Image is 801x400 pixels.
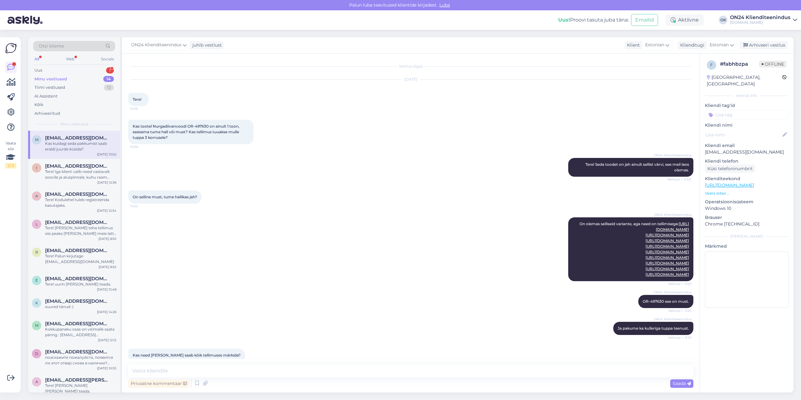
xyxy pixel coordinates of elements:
div: [DATE] [128,77,693,82]
span: d [35,351,38,356]
span: Ja pakume ka kulleriga tuppa teenust. [618,326,689,331]
p: Märkmed [705,243,788,250]
span: OR-497630 see on must. [643,299,689,304]
span: m [35,137,38,142]
div: Klienditugi [678,42,704,48]
p: Kliendi telefon [705,158,788,165]
span: f [710,63,713,67]
div: Tere! Iga klient valib need vastavalt soovile ja aluspinnale, kuhu raam soovitakse kinnitada. Par... [45,169,116,180]
span: Luba [437,2,452,8]
div: Kas kuidagi seda pakkumist saab eraldi juurde küsida? [45,141,116,152]
div: Tere! Palun kirjutage [EMAIL_ADDRESS][DOMAIN_NAME] [45,253,116,265]
div: Socials [100,55,115,63]
span: darinachud4@gmail.com [45,349,110,355]
div: Tiimi vestlused [34,84,65,91]
a: [URL][DOMAIN_NAME] [645,250,689,254]
span: 10:56 [130,144,154,149]
span: Nähtud ✓ 11:01 [668,335,691,340]
p: Brauser [705,214,788,221]
a: [URL][DOMAIN_NAME] [645,244,689,249]
div: OK [719,16,727,24]
input: Lisa tag [705,110,788,119]
div: [GEOGRAPHIC_DATA], [GEOGRAPHIC_DATA] [707,74,782,87]
span: rlausing@gmail.com [45,248,110,253]
div: Arhiveeritud [34,110,60,117]
div: Vaata siia [5,140,16,169]
span: r [35,250,38,255]
span: ON24 Klienditeenindus [131,42,181,48]
span: Saada [673,381,691,386]
div: [DATE] 14:26 [97,310,116,314]
div: [DATE] 8:52 [99,265,116,269]
p: Kliendi email [705,142,788,149]
span: Nähtud ✓ 11:01 [668,308,691,313]
div: Uus [34,67,42,73]
div: 14 [103,76,114,82]
div: позскажите пожалуйста, появится ли этот отвар снова в наличии? Обеденный стол Sierra Ø 120 cm (в ... [45,355,116,366]
span: a [35,194,38,198]
span: Kas tootel Nurgadiivanvoodi OR-497630 on ainult 1 toon, seesama tume hall või must? Kas tellimus ... [133,124,240,140]
div: Tere! Kodulehel tuleb registreerida kasutajaks. [45,197,116,208]
span: 10:55 [130,106,154,111]
div: Vestlus algas [128,63,693,69]
a: ON24 Klienditeenindus[DOMAIN_NAME] [730,15,797,25]
span: kiffu65@gmail.com [45,298,110,304]
div: # fabhbzpa [720,60,759,68]
span: m [35,323,38,328]
a: [URL][DOMAIN_NAME] [645,261,689,266]
span: Estonian [645,42,664,48]
p: Windows 10 [705,205,788,212]
div: 1 [106,67,114,73]
p: Vaata edasi ... [705,190,788,196]
div: Tere! [PERSON_NAME] teha tellimus siis peaks [PERSON_NAME] meie lattu saabuma [DATE]. [45,225,116,236]
b: Uus! [558,17,570,23]
span: lakskadi@hotmail.com [45,220,110,225]
span: a [35,379,38,384]
div: [DOMAIN_NAME] [730,20,790,25]
div: Tere! uurin [PERSON_NAME] teada. [45,281,116,287]
span: Nähtud ✓ 11:01 [668,281,691,286]
div: juhib vestlust [190,42,222,48]
div: [DATE] 10:55 [97,366,116,371]
span: Otsi kliente [39,43,64,49]
span: mariakergand@hotmail.com [45,321,110,327]
div: [DATE] 15:48 [97,287,116,292]
div: Aktiivne [666,14,704,26]
div: Küsi telefoninumbrit [705,165,755,173]
p: [EMAIL_ADDRESS][DOMAIN_NAME] [705,149,788,155]
div: [DATE] 8:55 [99,236,116,241]
span: aasmakristina@gmail.com [45,191,110,197]
a: [URL][DOMAIN_NAME] [645,266,689,271]
div: All [33,55,40,63]
span: Offline [759,61,787,68]
div: [DATE] 12:12 [98,338,116,342]
span: 11:00 [130,204,154,209]
div: [DATE] 13:02 [97,152,116,157]
p: Chrome [TECHNICAL_ID] [705,221,788,227]
span: On selline must, tume hallikas jah? [133,195,197,199]
div: Proovi tasuta juba täna: [558,16,629,24]
p: Kliendi tag'id [705,102,788,109]
div: Klient [625,42,640,48]
span: Estonian [710,42,729,48]
div: Kokkupaneku osas on võimalik saata päring : [EMAIL_ADDRESS][DOMAIN_NAME] ja lisada aadress. [45,327,116,338]
span: ON24 Klienditeenindus [654,290,691,295]
span: i [36,165,37,170]
div: [PERSON_NAME] [705,234,788,239]
div: 2 / 3 [5,163,16,169]
span: ON24 Klienditeenindus [654,317,691,322]
div: suured tänud :) [45,304,116,310]
a: [URL][DOMAIN_NAME] [645,238,689,243]
div: Kõik [34,102,43,108]
div: Minu vestlused [34,76,67,82]
span: l [36,222,38,226]
p: Kliendi nimi [705,122,788,129]
span: efkakask@gmail.com [45,276,110,281]
div: [DATE] 12:36 [97,180,116,185]
p: Klienditeekond [705,175,788,182]
div: Privaatne kommentaar [128,379,189,388]
div: Kliendi info [705,93,788,99]
input: Lisa nimi [705,131,781,138]
a: [URL][DOMAIN_NAME] [645,255,689,260]
span: Kas need [PERSON_NAME] saab kõik tellimuses märkida? [133,353,241,357]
